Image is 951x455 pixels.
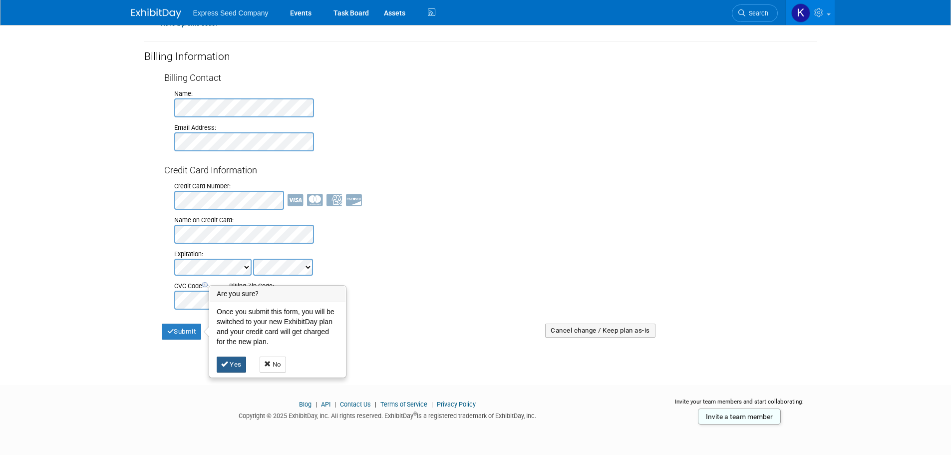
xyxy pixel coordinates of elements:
[437,401,476,408] a: Privacy Policy
[164,71,817,84] div: Billing Contact
[131,409,644,421] div: Copyright © 2025 ExhibitDay, Inc. All rights reserved. ExhibitDay is a registered trademark of Ex...
[131,8,181,18] img: ExhibitDay
[161,20,218,27] a: Have a promo code?
[164,164,817,177] div: Credit Card Information
[217,357,246,373] a: Yes
[299,401,312,408] a: Blog
[659,398,820,413] div: Invite your team members and start collaborating:
[698,409,781,425] a: Invite a team member
[732,4,778,22] a: Search
[413,411,417,417] sup: ®
[321,401,330,408] a: API
[210,286,345,302] h3: Are you sure?
[313,401,319,408] span: |
[429,401,435,408] span: |
[229,282,314,291] div: Billing Zip Code:
[545,324,655,338] button: Cancel change / Keep plan as-is
[791,3,810,22] img: Kris Rittenour
[174,282,219,291] div: CVC Code :
[174,216,817,225] div: Name on Credit Card:
[380,401,427,408] a: Terms of Service
[144,41,817,71] div: Billing Information
[340,401,371,408] a: Contact Us
[260,357,286,373] a: No
[174,123,817,132] div: Email Address:
[745,9,768,17] span: Search
[174,89,817,98] div: Name:
[332,401,338,408] span: |
[193,9,269,17] span: Express Seed Company
[174,182,817,191] div: Credit Card Number:
[174,250,817,259] div: Expiration:
[372,401,379,408] span: |
[162,324,202,340] button: Submit
[217,307,338,373] div: Once you submit this form, you will be switched to your new ExhibitDay plan and your credit card ...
